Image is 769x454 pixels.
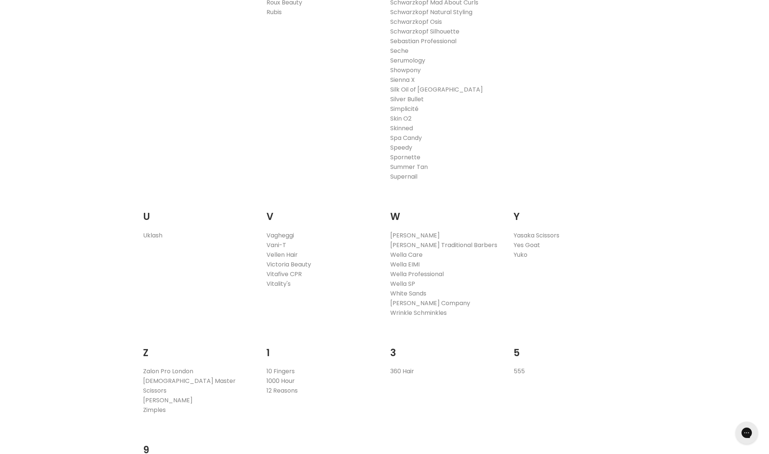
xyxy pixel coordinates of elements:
h2: U [143,199,256,224]
a: 12 Reasons [266,386,298,395]
a: Silver Bullet [390,95,424,103]
a: Seche [390,47,408,55]
a: Wella Professional [390,270,444,278]
a: Silk Oil of [GEOGRAPHIC_DATA] [390,85,483,94]
a: Vitafive CPR [266,270,302,278]
a: Yes Goat [514,241,540,249]
a: Serumology [390,56,425,65]
a: Yasaka Scissors [514,231,559,240]
a: Skin O2 [390,114,411,123]
h2: 5 [514,336,626,361]
a: Wrinkle Schminkles [390,308,447,317]
a: 1000 Hour [266,377,295,385]
a: Skinned [390,124,413,132]
h2: 3 [390,336,503,361]
h2: W [390,199,503,224]
a: Sienna X [390,76,415,84]
a: Vitality's [266,279,291,288]
a: Rubis [266,8,282,16]
a: Simplicité [390,105,419,113]
a: [PERSON_NAME] [143,396,193,405]
a: Schwarzkopf Silhouette [390,27,459,36]
a: Schwarzkopf Osis [390,17,442,26]
a: Summer Tan [390,163,428,171]
h2: Y [514,199,626,224]
h2: 1 [266,336,379,361]
a: Wella EIMI [390,260,420,269]
a: Vellen Hair [266,250,298,259]
a: Victoria Beauty [266,260,311,269]
a: [PERSON_NAME] [390,231,440,240]
a: Sebastian Professional [390,37,456,45]
a: [PERSON_NAME] Traditional Barbers [390,241,497,249]
a: Zalon Pro London [143,367,193,375]
a: Supernail [390,172,417,181]
a: Zimples [143,406,166,414]
a: [PERSON_NAME] Company [390,299,470,307]
a: Yuko [514,250,527,259]
a: Spa Candy [390,134,422,142]
a: Vani-T [266,241,286,249]
a: Showpony [390,66,421,74]
a: 555 [514,367,525,375]
a: Wella SP [390,279,415,288]
iframe: Gorgias live chat messenger [732,419,762,447]
a: Uklash [143,231,162,240]
a: Wella Care [390,250,423,259]
a: 10 Fingers [266,367,295,375]
a: Vagheggi [266,231,294,240]
a: Speedy [390,143,412,152]
a: White Sands [390,289,426,298]
a: 360 Hair [390,367,414,375]
h2: Z [143,336,256,361]
a: Schwarzkopf Natural Styling [390,8,472,16]
a: [DEMOGRAPHIC_DATA] Master Scissors [143,377,236,395]
a: Spornette [390,153,420,162]
h2: V [266,199,379,224]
